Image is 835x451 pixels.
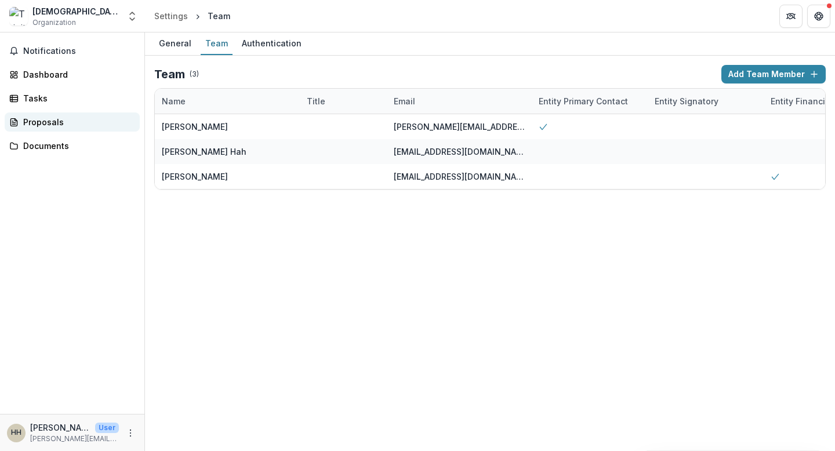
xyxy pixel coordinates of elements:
[162,146,246,158] div: [PERSON_NAME] Hah
[155,95,193,107] div: Name
[208,10,230,22] div: Team
[5,65,140,84] a: Dashboard
[32,17,76,28] span: Organization
[154,35,196,52] div: General
[5,42,140,60] button: Notifications
[237,32,306,55] a: Authentication
[9,7,28,26] img: Trinity Lutheran Church (Hope & Help Together)
[155,89,300,114] div: Name
[23,68,130,81] div: Dashboard
[11,429,21,437] div: Hilary Haskell
[162,121,228,133] div: [PERSON_NAME]
[387,89,532,114] div: Email
[237,35,306,52] div: Authentication
[95,423,119,433] p: User
[23,116,130,128] div: Proposals
[300,89,387,114] div: Title
[154,32,196,55] a: General
[190,69,199,79] p: ( 3 )
[201,35,233,52] div: Team
[648,89,764,114] div: Entity Signatory
[23,140,130,152] div: Documents
[807,5,830,28] button: Get Help
[532,89,648,114] div: Entity Primary Contact
[5,89,140,108] a: Tasks
[32,5,119,17] div: [DEMOGRAPHIC_DATA] (Hope & Help Together)
[23,92,130,104] div: Tasks
[300,95,332,107] div: Title
[154,67,185,81] h2: Team
[162,170,228,183] div: [PERSON_NAME]
[387,95,422,107] div: Email
[150,8,235,24] nav: breadcrumb
[779,5,803,28] button: Partners
[721,65,826,83] button: Add Team Member
[30,421,90,434] p: [PERSON_NAME]
[124,5,140,28] button: Open entity switcher
[201,32,233,55] a: Team
[394,146,525,158] div: [EMAIL_ADDRESS][DOMAIN_NAME]
[150,8,193,24] a: Settings
[154,10,188,22] div: Settings
[648,95,725,107] div: Entity Signatory
[30,434,119,444] p: [PERSON_NAME][EMAIL_ADDRESS][DOMAIN_NAME]
[5,136,140,155] a: Documents
[5,112,140,132] a: Proposals
[394,170,525,183] div: [EMAIL_ADDRESS][DOMAIN_NAME]
[23,46,135,56] span: Notifications
[394,121,525,133] div: [PERSON_NAME][EMAIL_ADDRESS][DOMAIN_NAME]
[124,426,137,440] button: More
[532,95,635,107] div: Entity Primary Contact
